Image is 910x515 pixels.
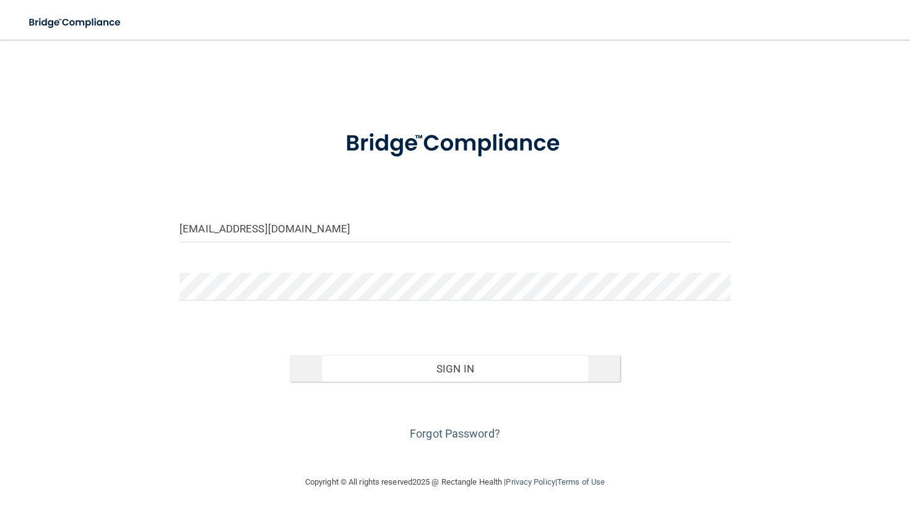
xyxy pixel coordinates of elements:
input: Email [180,214,730,242]
img: bridge_compliance_login_screen.278c3ca4.svg [19,10,132,35]
a: Forgot Password? [410,427,500,440]
button: Sign In [290,355,620,382]
div: Copyright © All rights reserved 2025 @ Rectangle Health | | [229,462,681,502]
a: Privacy Policy [506,477,555,486]
a: Terms of Use [557,477,605,486]
img: bridge_compliance_login_screen.278c3ca4.svg [322,114,588,174]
